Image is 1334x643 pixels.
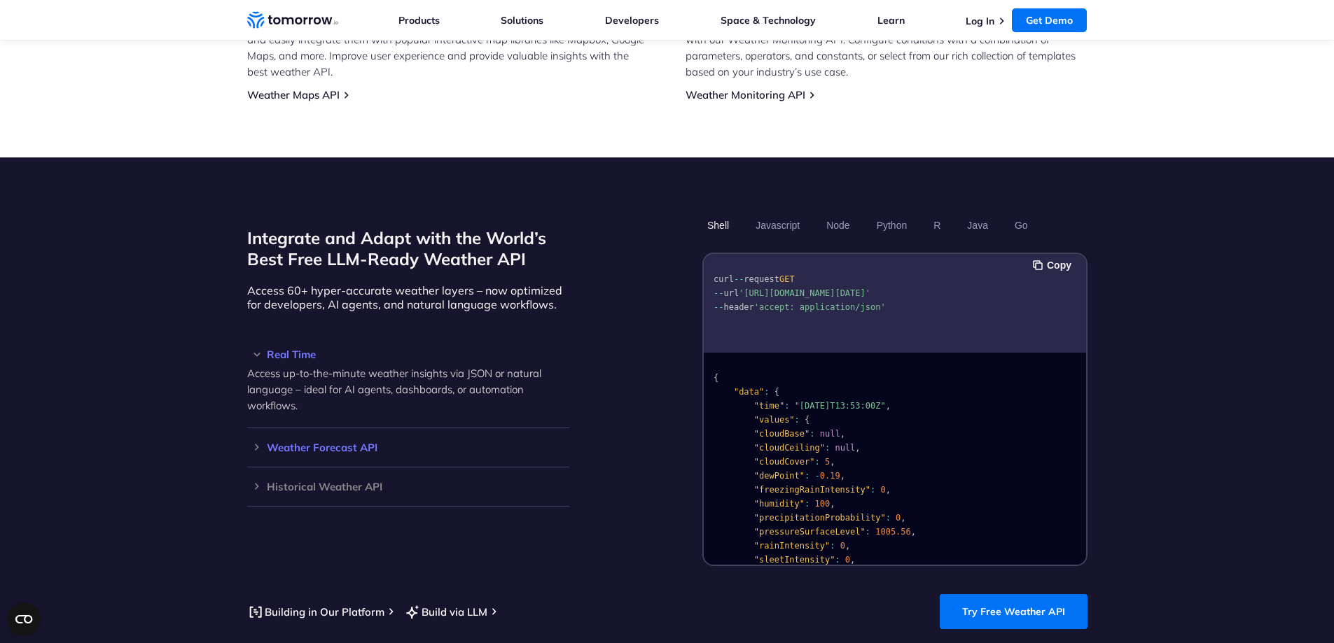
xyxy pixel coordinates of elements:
button: Copy [1033,257,1076,273]
span: "values" [753,415,794,425]
a: Weather Monitoring API [686,88,805,101]
span: "precipitationProbability" [753,513,885,523]
span: : [865,527,870,537]
span: "data" [733,387,763,397]
span: url [723,288,739,298]
span: "sleetIntensity" [753,555,835,565]
span: curl [714,274,734,284]
a: Try Free Weather API [940,594,1088,629]
span: : [764,387,769,397]
h3: Historical Weather API [247,481,569,492]
span: "cloudCover" [753,457,814,467]
span: 0 [845,555,849,565]
span: , [901,513,905,523]
span: null [835,443,855,453]
span: : [835,555,840,565]
span: , [840,429,845,439]
button: Node [821,213,854,237]
a: Products [398,14,440,27]
span: : [830,541,835,551]
span: : [794,415,799,425]
span: request [744,274,779,284]
span: , [845,541,849,551]
button: Java [962,213,993,237]
span: : [810,429,814,439]
span: - [814,471,819,481]
a: Building in Our Platform [247,603,384,621]
span: , [840,471,845,481]
span: : [805,471,810,481]
a: Get Demo [1012,8,1087,32]
span: : [805,499,810,509]
button: Python [871,213,912,237]
button: Shell [702,213,734,237]
span: , [910,527,915,537]
span: 5 [824,457,829,467]
span: "freezingRainIntensity" [753,485,870,495]
a: Build via LLM [404,603,487,621]
span: -- [714,302,723,312]
span: : [885,513,890,523]
h3: Real Time [247,349,569,360]
span: -- [733,274,743,284]
span: , [885,401,890,411]
span: 1005.56 [875,527,911,537]
span: GET [779,274,794,284]
a: Developers [605,14,659,27]
span: : [870,485,875,495]
span: "humidity" [753,499,804,509]
span: 0 [880,485,885,495]
span: "pressureSurfaceLevel" [753,527,865,537]
span: '[URL][DOMAIN_NAME][DATE]' [739,288,870,298]
h2: Integrate and Adapt with the World’s Best Free LLM-Ready Weather API [247,227,569,269]
button: Open CMP widget [7,602,41,636]
a: Learn [877,14,905,27]
button: R [929,213,945,237]
span: 0 [896,513,901,523]
span: -- [714,288,723,298]
p: Access 60+ hyper-accurate weather layers – now optimized for developers, AI agents, and natural l... [247,283,569,311]
span: header [723,302,753,312]
a: Home link [247,10,338,31]
span: : [784,401,789,411]
a: Solutions [501,14,543,27]
span: , [855,443,860,453]
span: 'accept: application/json' [753,302,885,312]
span: "cloudCeiling" [753,443,824,453]
a: Log In [966,15,994,27]
span: null [819,429,840,439]
span: "dewPoint" [753,471,804,481]
span: 0 [840,541,845,551]
span: { [714,373,718,383]
span: 0.19 [819,471,840,481]
span: "time" [753,401,784,411]
h3: Weather Forecast API [247,442,569,453]
a: Space & Technology [721,14,816,27]
span: , [830,499,835,509]
span: , [830,457,835,467]
span: "[DATE]T13:53:00Z" [794,401,885,411]
span: , [850,555,855,565]
a: Weather Maps API [247,88,340,101]
button: Go [1009,213,1032,237]
span: { [805,415,810,425]
p: Access up-to-the-minute weather insights via JSON or natural language – ideal for AI agents, dash... [247,365,569,414]
span: : [814,457,819,467]
span: : [824,443,829,453]
span: "rainIntensity" [753,541,829,551]
span: , [885,485,890,495]
span: 100 [814,499,830,509]
span: { [774,387,779,397]
button: Javascript [751,213,805,237]
span: "cloudBase" [753,429,809,439]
